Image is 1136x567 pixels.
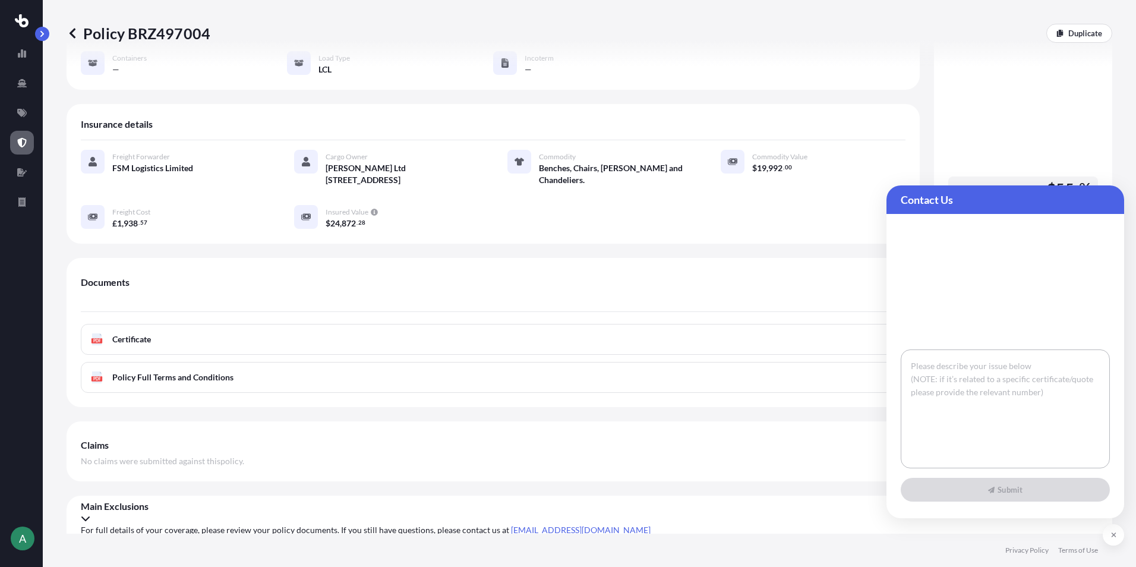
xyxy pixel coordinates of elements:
[112,219,117,228] span: £
[356,220,358,225] span: .
[901,193,1110,207] span: Contact Us
[81,500,1098,512] span: Main Exclusions
[326,152,368,162] span: Cargo Owner
[1046,24,1112,43] a: Duplicate
[783,165,784,169] span: .
[525,64,532,75] span: —
[112,162,193,174] span: FSM Logistics Limited
[81,276,130,288] span: Documents
[901,478,1110,502] button: Submit
[1005,546,1049,555] a: Privacy Policy
[122,219,124,228] span: ,
[539,152,576,162] span: Commodity
[757,164,766,172] span: 19
[81,362,1098,393] a: PDFPolicy Full Terms and Conditions
[955,183,974,195] span: Total
[1068,27,1102,39] p: Duplicate
[1056,181,1074,196] span: 55
[766,164,768,172] span: ,
[326,207,368,217] span: Insured Value
[752,164,757,172] span: $
[785,165,792,169] span: 00
[988,484,1023,496] span: Submit
[358,220,365,225] span: 28
[1058,546,1098,555] a: Terms of Use
[318,64,332,75] span: LCL
[1047,181,1056,196] span: $
[138,220,140,225] span: .
[93,339,101,343] text: PDF
[112,333,151,345] span: Certificate
[81,324,1098,355] a: PDFCertificate[DATE]
[67,24,210,43] p: Policy BRZ497004
[112,64,119,75] span: —
[81,500,1098,524] div: Main Exclusions
[112,371,233,383] span: Policy Full Terms and Conditions
[326,162,479,186] span: [PERSON_NAME] Ltd [STREET_ADDRESS]
[19,533,26,544] span: A
[81,118,153,130] span: Insurance details
[1075,184,1078,191] span: .
[342,219,356,228] span: 872
[140,220,147,225] span: 57
[326,219,330,228] span: $
[112,152,170,162] span: Freight Forwarder
[93,377,101,381] text: PDF
[112,207,150,217] span: Freight Cost
[81,439,109,451] span: Claims
[539,162,692,186] span: Benches, Chairs, [PERSON_NAME] and Chandeliers.
[124,219,138,228] span: 938
[330,219,340,228] span: 24
[1079,184,1091,191] span: 96
[768,164,782,172] span: 992
[117,219,122,228] span: 1
[511,525,651,535] a: [EMAIL_ADDRESS][DOMAIN_NAME]
[340,219,342,228] span: ,
[752,152,807,162] span: Commodity Value
[81,524,1098,536] span: For full details of your coverage, please review your policy documents. If you still have questio...
[81,455,244,467] span: No claims were submitted against this policy .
